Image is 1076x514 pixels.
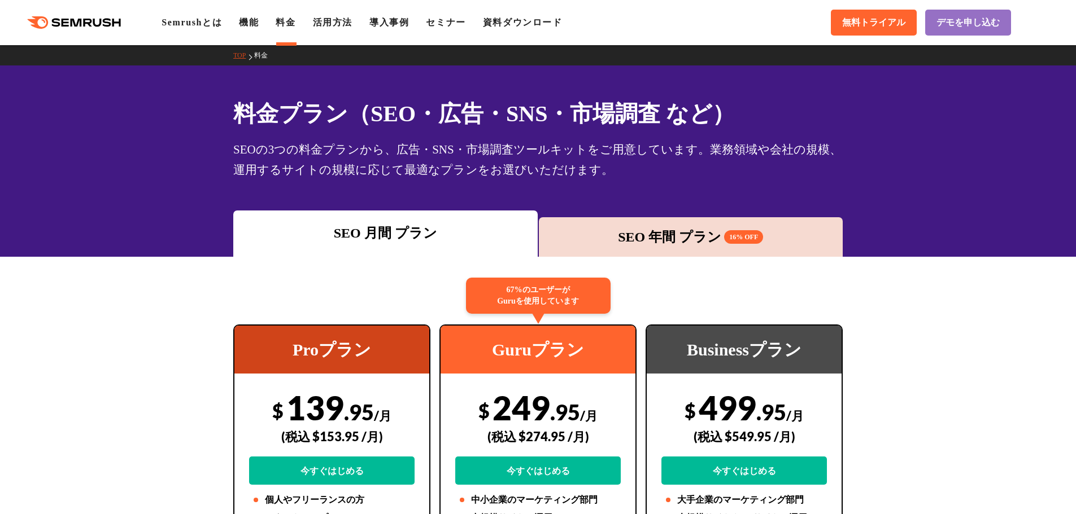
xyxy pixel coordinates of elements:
span: $ [685,399,696,422]
a: 料金 [276,17,295,27]
div: Proプラン [234,326,429,374]
div: SEO 月間 プラン [239,223,532,243]
span: 16% OFF [724,230,763,244]
span: .95 [550,399,580,425]
a: 今すぐはじめる [661,456,827,485]
div: 139 [249,388,415,485]
span: .95 [756,399,786,425]
a: 料金 [254,51,276,59]
span: 無料トライアル [842,17,905,29]
a: 資料ダウンロード [483,17,563,27]
div: SEO 年間 プラン [544,227,838,247]
a: 機能 [239,17,259,27]
a: 導入事例 [369,17,409,27]
a: 活用方法 [313,17,352,27]
div: SEOの3つの料金プランから、広告・SNS・市場調査ツールキットをご用意しています。業務領域や会社の規模、運用するサイトの規模に応じて最適なプランをお選びいただけます。 [233,139,843,180]
li: 大手企業のマーケティング部門 [661,493,827,507]
span: デモを申し込む [936,17,1000,29]
a: TOP [233,51,254,59]
a: 今すぐはじめる [455,456,621,485]
a: セミナー [426,17,465,27]
a: Semrushとは [162,17,222,27]
a: デモを申し込む [925,10,1011,36]
div: (税込 $274.95 /月) [455,416,621,456]
div: 249 [455,388,621,485]
div: 67%のユーザーが Guruを使用しています [466,278,611,314]
h1: 料金プラン（SEO・広告・SNS・市場調査 など） [233,97,843,130]
span: /月 [580,408,598,423]
div: 499 [661,388,827,485]
span: $ [272,399,284,422]
div: Guruプラン [441,326,635,374]
li: 個人やフリーランスの方 [249,493,415,507]
span: /月 [374,408,391,423]
div: (税込 $549.95 /月) [661,416,827,456]
li: 中小企業のマーケティング部門 [455,493,621,507]
div: (税込 $153.95 /月) [249,416,415,456]
span: /月 [786,408,804,423]
a: 無料トライアル [831,10,917,36]
span: $ [478,399,490,422]
span: .95 [344,399,374,425]
div: Businessプラン [647,326,842,374]
a: 今すぐはじめる [249,456,415,485]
